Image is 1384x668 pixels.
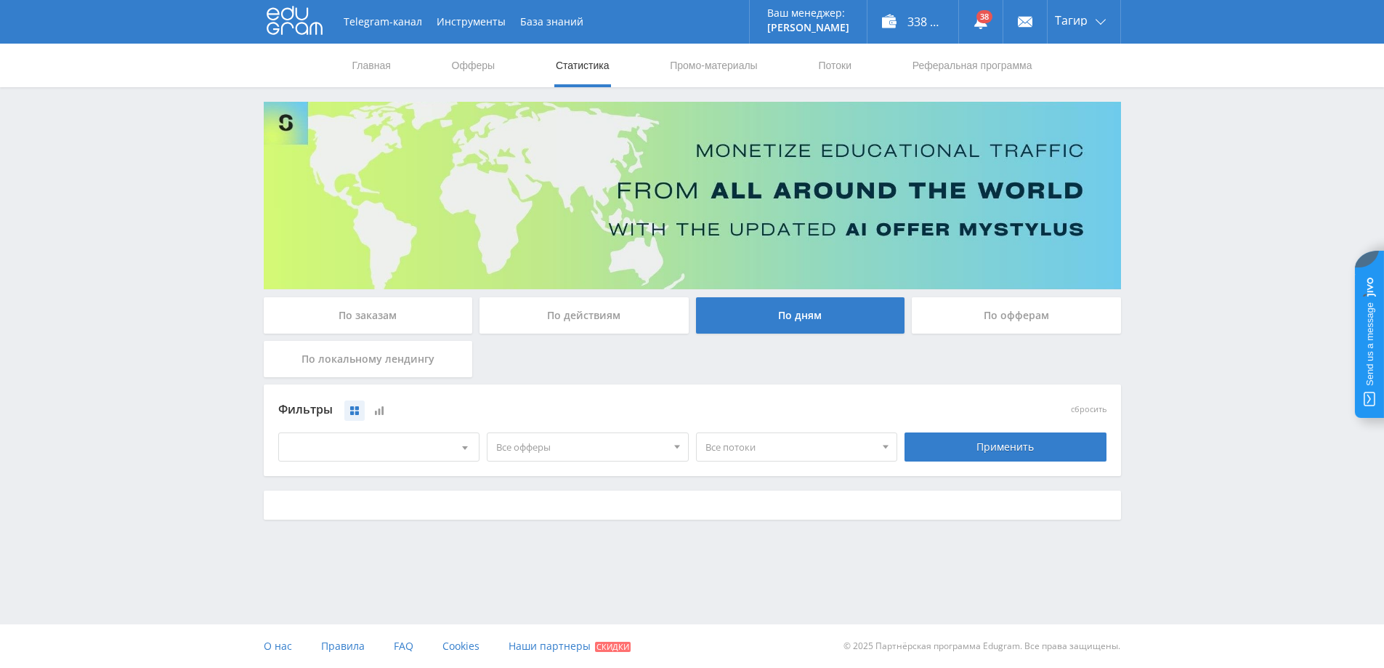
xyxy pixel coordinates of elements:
[595,642,631,652] span: Скидки
[699,624,1120,668] div: © 2025 Партнёрская программа Edugram. Все права защищены.
[905,432,1106,462] div: Применить
[394,624,413,668] a: FAQ
[767,7,849,19] p: Ваш менеджер:
[479,297,689,334] div: По действиям
[264,624,292,668] a: О нас
[496,433,666,461] span: Все офферы
[442,624,479,668] a: Cookies
[264,102,1121,289] img: Banner
[817,44,853,87] a: Потоки
[442,639,479,653] span: Cookies
[278,399,898,421] div: Фильтры
[509,639,591,653] span: Наши партнеры
[264,639,292,653] span: О нас
[767,22,849,33] p: [PERSON_NAME]
[696,297,905,334] div: По дням
[912,297,1121,334] div: По офферам
[509,624,631,668] a: Наши партнеры Скидки
[911,44,1034,87] a: Реферальная программа
[668,44,758,87] a: Промо-материалы
[1055,15,1088,26] span: Тагир
[321,639,365,653] span: Правила
[264,297,473,334] div: По заказам
[450,44,497,87] a: Офферы
[321,624,365,668] a: Правила
[264,341,473,377] div: По локальному лендингу
[394,639,413,653] span: FAQ
[351,44,392,87] a: Главная
[554,44,611,87] a: Статистика
[1071,405,1106,414] button: сбросить
[705,433,875,461] span: Все потоки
